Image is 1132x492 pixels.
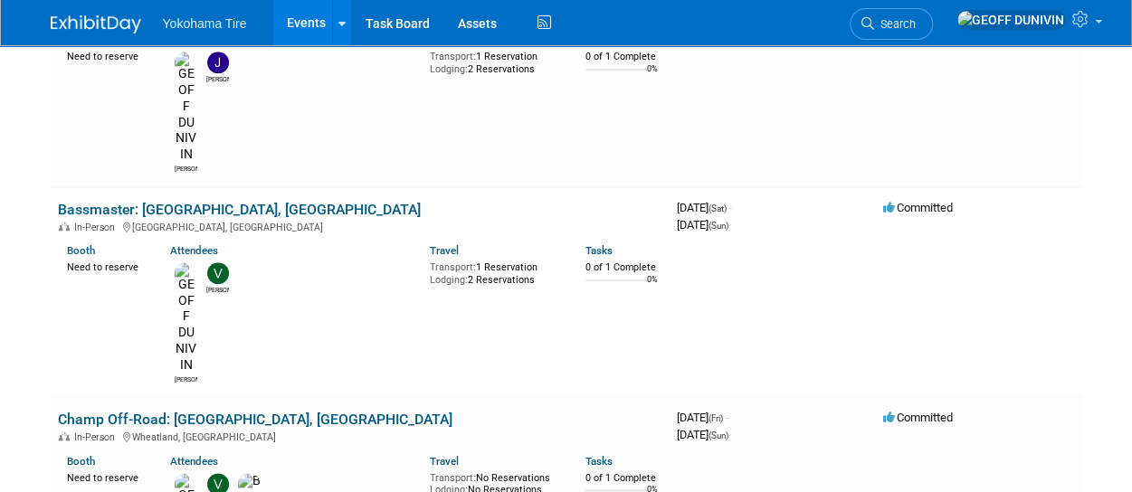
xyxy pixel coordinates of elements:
[677,411,728,424] span: [DATE]
[677,218,728,232] span: [DATE]
[883,411,953,424] span: Committed
[207,262,229,284] img: Vincent Baud
[175,262,197,374] img: GEOFF DUNIVIN
[206,284,229,295] div: Vincent Baud
[175,163,197,174] div: GEOFF DUNIVIN
[67,468,144,485] div: Need to reserve
[585,51,662,63] div: 0 of 1 Complete
[677,201,732,214] span: [DATE]
[585,261,662,274] div: 0 of 1 Complete
[709,413,723,423] span: (Fri)
[206,73,229,84] div: Jason Heath
[430,472,476,484] span: Transport:
[883,201,953,214] span: Committed
[67,244,95,257] a: Booth
[170,34,218,47] a: Attendees
[430,261,476,273] span: Transport:
[709,221,728,231] span: (Sun)
[430,63,468,75] span: Lodging:
[430,274,468,286] span: Lodging:
[585,455,613,468] a: Tasks
[58,411,452,428] a: Champ Off-Road: [GEOGRAPHIC_DATA], [GEOGRAPHIC_DATA]
[58,429,662,443] div: Wheatland, [GEOGRAPHIC_DATA]
[175,374,197,384] div: GEOFF DUNIVIN
[67,258,144,274] div: Need to reserve
[726,411,728,424] span: -
[170,455,218,468] a: Attendees
[709,203,727,213] span: (Sat)
[585,244,613,257] a: Tasks
[67,34,95,47] a: Booth
[59,222,70,231] img: In-Person Event
[709,430,728,440] span: (Sun)
[647,275,658,299] td: 0%
[430,51,476,62] span: Transport:
[74,431,120,443] span: In-Person
[207,52,229,73] img: Jason Heath
[67,455,95,468] a: Booth
[729,201,732,214] span: -
[430,244,459,257] a: Travel
[647,64,658,89] td: 0%
[163,16,247,31] span: Yokohama Tire
[430,34,459,47] a: Travel
[874,17,916,31] span: Search
[175,52,197,163] img: GEOFF DUNIVIN
[585,34,613,47] a: Tasks
[67,47,144,63] div: Need to reserve
[585,472,662,485] div: 0 of 1 Complete
[170,244,218,257] a: Attendees
[430,455,459,468] a: Travel
[850,8,933,40] a: Search
[58,201,421,218] a: Bassmaster: [GEOGRAPHIC_DATA], [GEOGRAPHIC_DATA]
[59,431,70,440] img: In-Person Event
[74,222,120,233] span: In-Person
[677,428,728,441] span: [DATE]
[51,15,141,33] img: ExhibitDay
[430,47,558,75] div: 1 Reservation 2 Reservations
[430,258,558,286] div: 1 Reservation 2 Reservations
[956,10,1065,30] img: GEOFF DUNIVIN
[58,219,662,233] div: [GEOGRAPHIC_DATA], [GEOGRAPHIC_DATA]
